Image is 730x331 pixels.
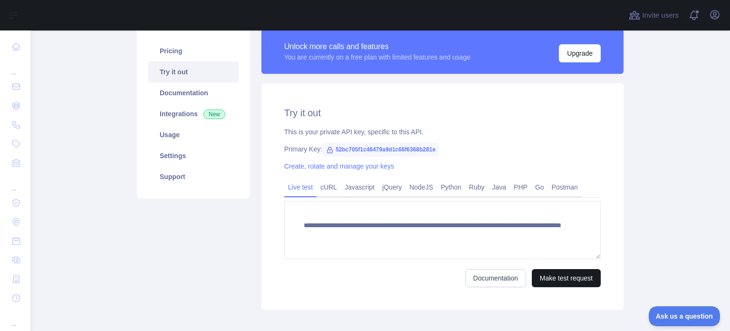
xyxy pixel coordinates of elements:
[284,41,471,52] div: Unlock more calls and features
[284,106,601,120] h2: Try it out
[148,40,239,61] a: Pricing
[284,162,394,170] a: Create, rotate and manage your keys
[510,180,531,195] a: PHP
[322,142,439,157] span: 52bc705f1c46479a9d1c66f6368b281e
[405,180,437,195] a: NodeJS
[465,269,526,287] a: Documentation
[148,82,239,103] a: Documentation
[284,127,601,137] div: This is your private API key, specific to this API.
[284,144,601,154] div: Primary Key:
[341,180,378,195] a: Javascript
[203,110,225,119] span: New
[548,180,582,195] a: Postman
[437,180,465,195] a: Python
[642,10,679,21] span: Invite users
[8,57,23,76] div: ...
[627,8,681,23] button: Invite users
[148,166,239,187] a: Support
[532,269,601,287] button: Make test request
[8,173,23,192] div: ...
[148,103,239,124] a: Integrations New
[489,180,510,195] a: Java
[8,309,23,328] div: ...
[378,180,405,195] a: jQuery
[649,306,720,326] iframe: Toggle Customer Support
[531,180,548,195] a: Go
[148,145,239,166] a: Settings
[317,180,341,195] a: cURL
[284,52,471,62] div: You are currently on a free plan with limited features and usage
[559,44,601,62] button: Upgrade
[284,180,317,195] a: Live test
[465,180,489,195] a: Ruby
[148,61,239,82] a: Try it out
[148,124,239,145] a: Usage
